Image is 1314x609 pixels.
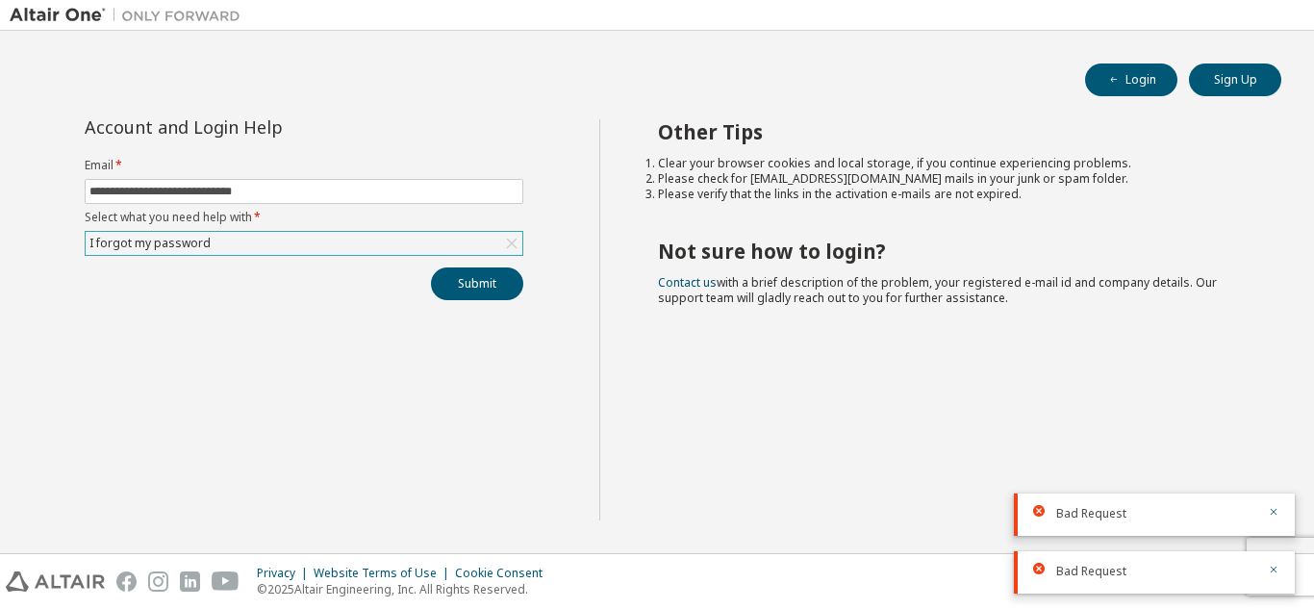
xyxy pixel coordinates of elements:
img: youtube.svg [212,571,240,592]
div: Privacy [257,566,314,581]
span: with a brief description of the problem, your registered e-mail id and company details. Our suppo... [658,274,1217,306]
button: Login [1085,63,1177,96]
li: Please verify that the links in the activation e-mails are not expired. [658,187,1248,202]
h2: Not sure how to login? [658,239,1248,264]
button: Sign Up [1189,63,1281,96]
p: © 2025 Altair Engineering, Inc. All Rights Reserved. [257,581,554,597]
button: Submit [431,267,523,300]
label: Select what you need help with [85,210,523,225]
h2: Other Tips [658,119,1248,144]
li: Clear your browser cookies and local storage, if you continue experiencing problems. [658,156,1248,171]
img: linkedin.svg [180,571,200,592]
label: Email [85,158,523,173]
li: Please check for [EMAIL_ADDRESS][DOMAIN_NAME] mails in your junk or spam folder. [658,171,1248,187]
img: Altair One [10,6,250,25]
span: Bad Request [1056,506,1126,521]
div: I forgot my password [86,232,522,255]
div: Account and Login Help [85,119,436,135]
a: Contact us [658,274,717,291]
div: I forgot my password [87,233,214,254]
img: instagram.svg [148,571,168,592]
img: altair_logo.svg [6,571,105,592]
img: facebook.svg [116,571,137,592]
span: Bad Request [1056,564,1126,579]
div: Cookie Consent [455,566,554,581]
div: Website Terms of Use [314,566,455,581]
